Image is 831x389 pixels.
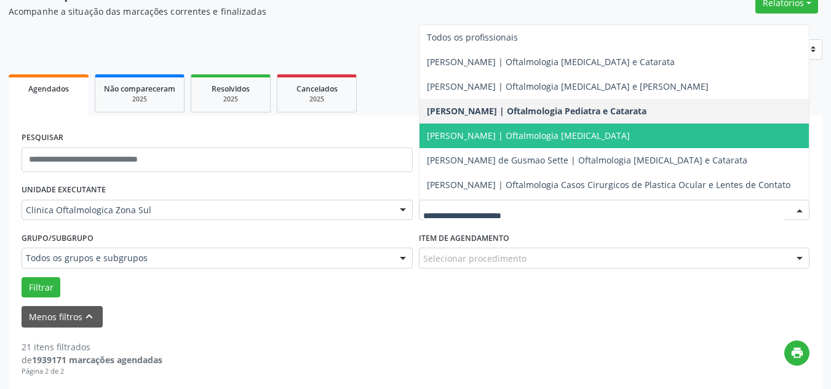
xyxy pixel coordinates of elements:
label: Item de agendamento [419,229,509,248]
span: [PERSON_NAME] | Oftalmologia [MEDICAL_DATA] e [PERSON_NAME] [427,81,709,92]
i: print [790,346,804,360]
span: Todos os grupos e subgrupos [26,252,388,264]
span: [PERSON_NAME] | Oftalmologia Pediatra e Catarata [427,105,646,117]
div: de [22,353,162,366]
span: [PERSON_NAME] de Gusmao Sette | Oftalmologia [MEDICAL_DATA] e Catarata [427,154,747,166]
p: Acompanhe a situação das marcações correntes e finalizadas [9,5,578,18]
div: 2025 [200,95,261,104]
span: Cancelados [296,84,338,94]
button: Filtrar [22,277,60,298]
i: keyboard_arrow_up [82,310,96,323]
span: Todos os profissionais [427,31,518,43]
div: 2025 [286,95,348,104]
span: [PERSON_NAME] | Oftalmologia [MEDICAL_DATA] e Catarata [427,56,675,68]
span: [PERSON_NAME] | Oftalmologia [MEDICAL_DATA] [427,130,630,141]
span: Clinica Oftalmologica Zona Sul [26,204,388,216]
span: [PERSON_NAME] | Oftalmologia Casos Cirurgicos de Plastica Ocular e Lentes de Contato [427,179,790,191]
span: Selecionar procedimento [423,252,527,265]
strong: 1939171 marcações agendadas [32,354,162,366]
div: 2025 [104,95,175,104]
span: Não compareceram [104,84,175,94]
div: 21 itens filtrados [22,340,162,353]
button: print [784,340,809,366]
label: Grupo/Subgrupo [22,229,93,248]
span: Resolvidos [212,84,250,94]
button: Menos filtroskeyboard_arrow_up [22,306,103,328]
span: Agendados [28,84,69,94]
label: PESQUISAR [22,128,63,147]
div: Página 2 de 2 [22,366,162,377]
label: UNIDADE EXECUTANTE [22,181,106,200]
